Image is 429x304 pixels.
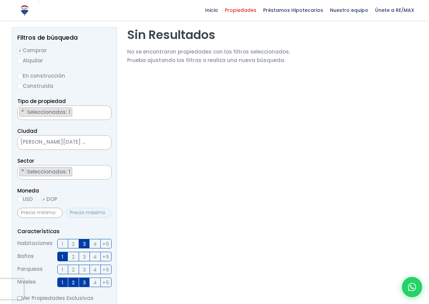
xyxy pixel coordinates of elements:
span: 1 [62,278,63,287]
span: 3 [83,240,86,248]
span: 1 [62,240,63,248]
label: Ver Propiedades Exclusivas [17,294,112,302]
span: 4 [93,265,97,274]
h2: Sin Resultados [127,27,290,42]
span: 1 [62,252,63,261]
span: 3 [83,265,86,274]
p: Características [17,227,112,236]
span: Propiedades [221,5,260,15]
textarea: Search [18,165,21,180]
textarea: Search [18,106,21,120]
input: Precio máximo [66,208,112,218]
span: +5 [102,265,109,274]
button: Remove item [20,167,26,174]
span: Moneda [17,186,112,195]
input: Precio mínimo [17,208,63,218]
span: Seleccionados: 1 [26,108,72,116]
span: 4 [93,278,97,287]
label: USD [17,195,33,203]
input: DOP [41,197,46,202]
span: Sector [17,157,34,164]
input: Alquilar [17,58,23,64]
button: Remove all items [104,107,108,114]
span: 2 [72,240,75,248]
span: 4 [93,252,97,261]
img: Logo de REMAX [19,4,31,16]
li: APARTAMENTO [19,107,72,117]
span: × [104,108,108,114]
span: Nuestro equipo [327,5,372,15]
h2: Filtros de búsqueda [17,34,112,41]
span: SANTO DOMINGO ESTE [18,137,94,147]
span: 2 [72,265,75,274]
span: Habitaciones [17,239,53,248]
span: 3 [83,252,86,261]
span: Tipo de propiedad [17,98,66,105]
p: No se encontraron propiedades con los filtros seleccionados. Prueba ajustando los filtros o reali... [127,47,290,64]
span: 1 [62,265,63,274]
span: Baños [17,252,34,261]
li: LOS MAMEYES [19,167,72,176]
span: Ciudad [17,127,37,135]
span: 2 [72,278,75,287]
label: En construcción [17,72,112,80]
span: 2 [72,252,75,261]
label: DOP [41,195,57,203]
label: Comprar [17,46,112,55]
input: Comprar [17,48,23,54]
span: × [104,167,108,174]
button: Remove item [20,108,26,114]
button: Remove all items [94,137,104,148]
span: Parqueos [17,265,43,274]
span: Seleccionados: 1 [26,168,72,175]
input: En construcción [17,74,23,79]
span: Préstamos Hipotecarios [260,5,327,15]
span: SANTO DOMINGO ESTE [17,135,112,150]
input: Construida [17,84,23,89]
span: Inicio [202,5,221,15]
label: Construida [17,82,112,90]
button: Remove all items [104,167,108,174]
span: Únete a RE/MAX [372,5,417,15]
label: Alquilar [17,56,112,65]
span: × [21,167,24,174]
span: × [101,140,104,146]
input: USD [17,197,23,202]
span: +5 [102,240,109,248]
span: +5 [102,252,109,261]
span: 3 [83,278,86,287]
span: 4 [93,240,97,248]
span: +5 [102,278,109,287]
span: × [21,108,24,114]
span: Niveles [17,278,36,287]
